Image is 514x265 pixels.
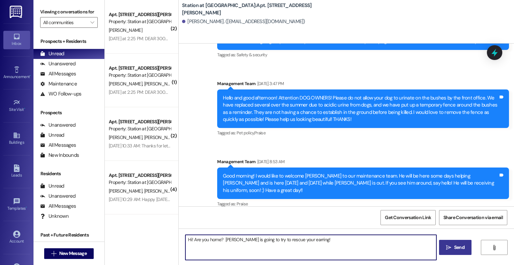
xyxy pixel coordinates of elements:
div: Property: Station at [GEOGRAPHIC_DATA] [109,179,171,186]
div: [DATE] 8:53 AM [256,158,285,165]
span: Praise [254,130,265,136]
textarea: Hi! Are you home? [PERSON_NAME] is going to try to rescue your earring! [185,235,436,260]
div: Management Team [217,158,509,168]
span: [PERSON_NAME] [109,81,144,87]
div: Residents [33,170,104,177]
a: Site Visit • [3,97,30,115]
div: Hello and good afternoon! Attention DOG OWNERS! Please do not allow your dog to urinate on the bu... [223,94,498,123]
span: New Message [59,250,87,257]
span: [PERSON_NAME] [109,188,144,194]
button: Get Conversation Link [380,210,435,225]
a: Inbox [3,31,30,49]
span: Send [454,244,464,251]
div: Tagged as: [217,50,509,60]
div: New Inbounds [40,152,79,159]
button: Send [439,240,472,255]
div: All Messages [40,142,76,149]
div: Unread [40,132,64,139]
span: [PERSON_NAME] [144,188,178,194]
div: [DATE] 10:33 AM: Thanks for letting us know! Have a great weekend ☺️ [109,143,245,149]
span: [PERSON_NAME] [109,27,142,33]
span: Safety & security [237,52,267,58]
div: Tagged as: [217,128,509,138]
a: Leads [3,162,30,181]
i:  [51,251,56,256]
div: Good morning! I would like to welcome [PERSON_NAME] to our maintenance team. He will be here some... [223,173,498,194]
span: • [30,73,31,78]
span: Share Conversation via email [443,214,503,221]
a: Buildings [3,130,30,148]
div: Apt. [STREET_ADDRESS][PERSON_NAME] [109,118,171,125]
div: Maintenance [40,80,77,87]
div: All Messages [40,70,76,77]
span: • [24,106,25,111]
div: Property: Station at [GEOGRAPHIC_DATA] [109,125,171,132]
b: Station at [GEOGRAPHIC_DATA]: Apt. [STREET_ADDRESS][PERSON_NAME] [182,2,316,16]
div: Management Team [217,80,509,89]
input: All communities [43,17,87,28]
span: [PERSON_NAME] [144,134,178,140]
div: Unread [40,50,64,57]
label: Viewing conversations for [40,7,98,17]
span: • [26,205,27,210]
div: Apt. [STREET_ADDRESS][PERSON_NAME] [109,65,171,72]
i:  [90,20,94,25]
div: Prospects + Residents [33,38,104,45]
div: Unanswered [40,122,76,129]
span: [PERSON_NAME] [144,81,178,87]
div: Past + Future Residents [33,231,104,239]
button: New Message [44,248,94,259]
div: [DATE] 3:47 PM [256,80,284,87]
span: Pet policy , [237,130,254,136]
div: WO Follow-ups [40,90,81,97]
div: Unread [40,183,64,190]
div: Unknown [40,213,69,220]
a: Templates • [3,196,30,214]
div: Property: Station at [GEOGRAPHIC_DATA] [109,72,171,79]
i:  [446,245,451,250]
img: ResiDesk Logo [10,6,23,18]
div: Property: Station at [GEOGRAPHIC_DATA] [109,18,171,25]
span: Praise [237,201,248,207]
div: All Messages [40,203,76,210]
div: Unanswered [40,60,76,67]
span: [PERSON_NAME] [109,134,144,140]
button: Share Conversation via email [439,210,507,225]
i:  [492,245,497,250]
span: Get Conversation Link [385,214,431,221]
div: Tagged as: [217,199,509,209]
div: Apt. [STREET_ADDRESS][PERSON_NAME] [109,172,171,179]
a: Account [3,228,30,247]
div: Prospects [33,109,104,116]
div: Apt. [STREET_ADDRESS][PERSON_NAME] [109,11,171,18]
div: Unanswered [40,193,76,200]
div: [PERSON_NAME]. ([EMAIL_ADDRESS][DOMAIN_NAME]) [182,18,305,25]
